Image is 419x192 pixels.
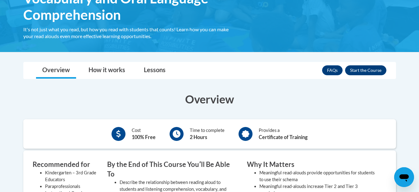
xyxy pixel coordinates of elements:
[259,169,377,183] li: Meaningful read-alouds provide opportunities for students to use their schema
[23,26,238,40] div: It's not just what you read, but how you read with students that counts! Learn how you can make y...
[36,62,76,79] a: Overview
[394,167,414,187] iframe: Button to launch messaging window
[247,160,377,169] h3: Why It Matters
[45,169,98,183] li: Kindergarten – 3rd Grade Educators
[345,65,386,75] button: Enroll
[132,134,156,140] b: 100% Free
[132,127,156,141] div: Cost
[190,134,207,140] b: 2 Hours
[322,65,343,75] a: FAQs
[138,62,172,79] a: Lessons
[23,91,396,107] h3: Overview
[107,160,238,179] h3: By the End of This Course Youʹll Be Able To
[259,127,307,141] div: Provides a
[190,127,225,141] div: Time to complete
[45,183,98,190] li: Paraprofessionals
[33,160,98,169] h3: Recommended for
[259,134,307,140] b: Certificate of Training
[82,62,131,79] a: How it works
